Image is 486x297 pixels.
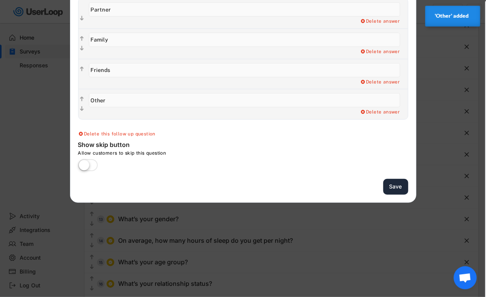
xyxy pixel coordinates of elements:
button:  [78,65,85,73]
button:  [78,15,85,22]
div: Delete answer [360,79,400,85]
input: Other [89,93,400,107]
div: Show skip button [78,141,232,150]
input: Partner [89,2,400,17]
div: Allow customers to skip this question [78,150,309,159]
text:  [80,106,84,112]
div: Delete answer [360,49,400,55]
button: Save [383,179,408,195]
text:  [80,45,84,52]
div: Delete this follow up question [78,131,155,137]
a: Open chat [454,266,477,289]
button:  [78,95,85,103]
button:  [78,105,85,113]
text:  [80,35,84,42]
button:  [78,45,85,52]
strong: 'Other' added [435,13,469,19]
text:  [80,66,84,72]
div: Delete answer [360,109,400,115]
text:  [80,96,84,103]
input: Friends [89,63,400,77]
text:  [80,15,84,22]
input: Family [89,33,400,47]
button:  [78,35,85,43]
div: Delete answer [360,18,400,25]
